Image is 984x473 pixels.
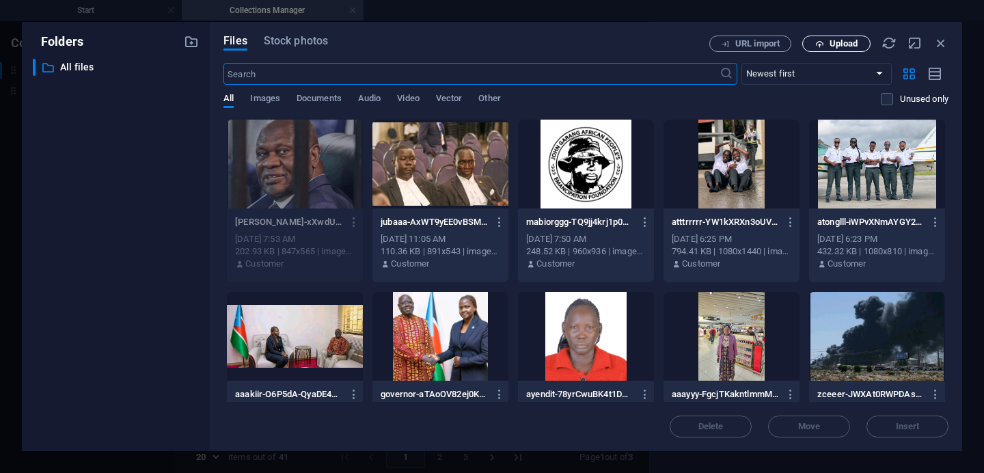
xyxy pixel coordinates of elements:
[184,34,199,49] i: Create new folder
[526,216,633,228] p: mabiorggg-TQ9jj4krj1p0H8zP5UIs-A.jpg
[227,120,363,208] div: This file has already been selected or is not supported by this element
[672,388,778,401] p: aaayyy-FgcjTKakntlmmMFQBgdO0g.jpg
[381,233,500,245] div: [DATE] 11:05 AM
[672,216,778,228] p: atttrrrrr-YW1kXRXn3oUVvmqL6KagpQ.jpg
[672,245,791,258] div: 794.41 KB | 1080x1440 | image/jpeg
[672,233,791,245] div: [DATE] 6:25 PM
[802,36,871,52] button: Upload
[817,388,924,401] p: zceeer-JWXAt0RWPDAsGHrFCSFocw.jpg
[297,90,342,109] span: Documents
[828,258,866,270] p: Customer
[817,233,937,245] div: [DATE] 6:23 PM
[235,233,355,245] div: [DATE] 7:53 AM
[60,59,174,75] p: All files
[381,216,487,228] p: jubaaa-AxWT9yEE0vBSM-qXta4W5w.jpg
[33,33,83,51] p: Folders
[735,40,780,48] span: URL import
[223,33,247,49] span: Files
[536,258,575,270] p: Customer
[235,388,342,401] p: aaakiir-O6P5dA-QyaDE4WSSanpHkA.jpg
[817,245,937,258] div: 432.32 KB | 1080x810 | image/jpeg
[391,258,429,270] p: Customer
[381,245,500,258] div: 110.36 KB | 891x543 | image/jpeg
[381,388,487,401] p: governor-aTAoOV82ej0KqwPXkTmYKQ.jpg
[900,93,948,105] p: Displays only files that are not in use on the website. Files added during this session can still...
[235,245,355,258] div: 202.93 KB | 847x565 | image/jpeg
[397,90,419,109] span: Video
[682,258,720,270] p: Customer
[245,258,284,270] p: Customer
[709,36,791,52] button: URL import
[526,245,646,258] div: 248.52 KB | 960x936 | image/jpeg
[817,216,924,228] p: atonglll-iWPvXNmAYGY2L4FqltIE1g.jpg
[250,90,280,109] span: Images
[235,216,342,228] p: riek-xXwdUTIckxqI01vTmb9B9Q.jpg
[33,59,36,76] div: ​
[526,388,633,401] p: ayendit-78yrCwuBK4t1DwRl_XKuHw.jpg
[478,90,500,109] span: Other
[436,90,463,109] span: Vector
[223,90,234,109] span: All
[933,36,948,51] i: Close
[223,63,719,85] input: Search
[526,233,646,245] div: [DATE] 7:50 AM
[830,40,858,48] span: Upload
[907,36,922,51] i: Minimize
[358,90,381,109] span: Audio
[264,33,328,49] span: Stock photos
